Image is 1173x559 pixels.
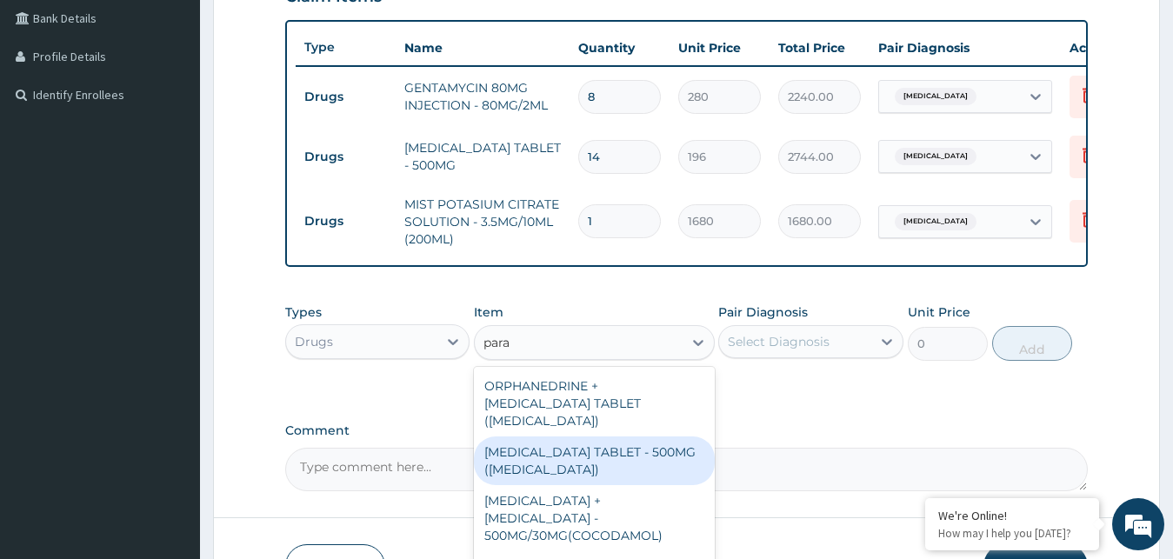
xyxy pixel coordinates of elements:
span: We're online! [101,169,240,344]
div: We're Online! [938,508,1086,523]
label: Comment [285,423,1089,438]
td: MIST POTASIUM CITRATE SOLUTION - 3.5MG/10ML (200ML) [396,187,570,256]
th: Unit Price [670,30,770,65]
th: Quantity [570,30,670,65]
div: Drugs [295,333,333,350]
th: Actions [1061,30,1148,65]
div: Minimize live chat window [285,9,327,50]
th: Total Price [770,30,870,65]
img: d_794563401_company_1708531726252_794563401 [32,87,70,130]
label: Pair Diagnosis [718,303,808,321]
td: [MEDICAL_DATA] TABLET - 500MG [396,130,570,183]
span: [MEDICAL_DATA] [895,148,976,165]
button: Add [992,326,1072,361]
td: Drugs [296,81,396,113]
th: Pair Diagnosis [870,30,1061,65]
span: [MEDICAL_DATA] [895,213,976,230]
div: ORPHANEDRINE + [MEDICAL_DATA] TABLET ([MEDICAL_DATA]) [474,370,715,436]
label: Item [474,303,503,321]
td: GENTAMYCIN 80MG INJECTION - 80MG/2ML [396,70,570,123]
td: Drugs [296,141,396,173]
div: Select Diagnosis [728,333,830,350]
label: Unit Price [908,303,970,321]
label: Types [285,305,322,320]
span: [MEDICAL_DATA] [895,88,976,105]
textarea: Type your message and hit 'Enter' [9,374,331,435]
div: Chat with us now [90,97,292,120]
p: How may I help you today? [938,526,1086,541]
div: [MEDICAL_DATA] TABLET - 500MG ([MEDICAL_DATA]) [474,436,715,485]
td: Drugs [296,205,396,237]
div: [MEDICAL_DATA] + [MEDICAL_DATA] - 500MG/30MG(COCODAMOL) [474,485,715,551]
th: Name [396,30,570,65]
th: Type [296,31,396,63]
